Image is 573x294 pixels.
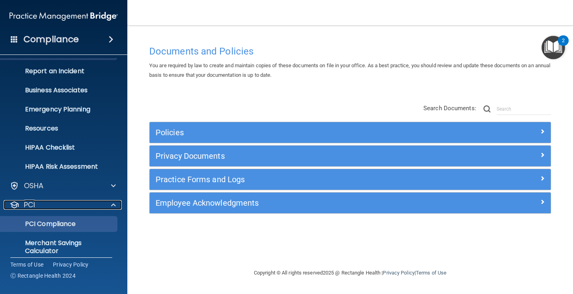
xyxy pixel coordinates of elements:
h5: Privacy Documents [156,152,444,160]
p: Report an Incident [5,67,114,75]
p: Resources [5,125,114,132]
a: Privacy Policy [53,261,89,269]
a: Terms of Use [10,261,43,269]
p: Business Associates [5,86,114,94]
a: OSHA [10,181,116,191]
p: Emergency Planning [5,105,114,113]
a: Employee Acknowledgments [156,197,545,209]
p: HIPAA Risk Assessment [5,163,114,171]
h5: Employee Acknowledgments [156,199,444,207]
span: Ⓒ Rectangle Health 2024 [10,272,76,280]
h4: Compliance [23,34,79,45]
h5: Policies [156,128,444,137]
div: Copyright © All rights reserved 2025 @ Rectangle Health | | [205,260,495,286]
span: Search Documents: [423,105,476,112]
p: PCI [24,200,35,210]
input: Search [497,103,551,115]
a: Practice Forms and Logs [156,173,545,186]
span: You are required by law to create and maintain copies of these documents on file in your office. ... [149,62,550,78]
p: HIPAA Checklist [5,144,114,152]
button: Open Resource Center, 2 new notifications [542,36,565,59]
a: PCI [10,200,116,210]
p: PCI Compliance [5,220,114,228]
a: Privacy Documents [156,150,545,162]
h4: Documents and Policies [149,46,551,56]
p: OSHA [24,181,44,191]
img: ic-search.3b580494.png [483,105,491,113]
a: Terms of Use [416,270,446,276]
a: Privacy Policy [383,270,414,276]
div: 2 [562,41,565,51]
img: PMB logo [10,8,118,24]
a: Policies [156,126,545,139]
p: Merchant Savings Calculator [5,239,114,255]
h5: Practice Forms and Logs [156,175,444,184]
